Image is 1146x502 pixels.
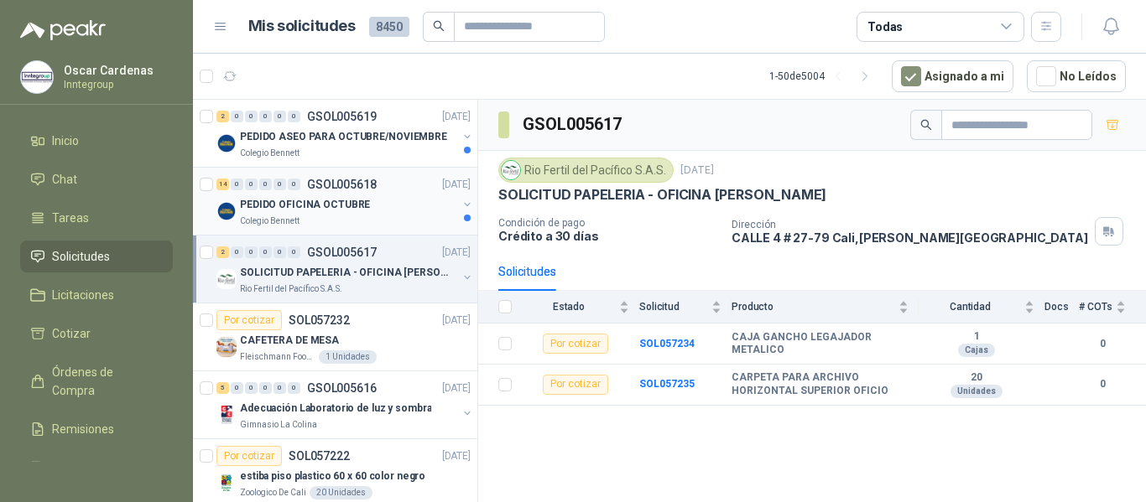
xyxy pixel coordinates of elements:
img: Company Logo [216,337,237,357]
a: Solicitudes [20,241,173,272]
span: Órdenes de Compra [52,363,157,400]
p: Fleischmann Foods S.A. [240,350,315,364]
p: Colegio Bennett [240,147,300,160]
div: Solicitudes [498,262,556,281]
a: SOL057234 [639,338,695,349]
p: SOLICITUD PAPELERIA - OFICINA [PERSON_NAME] [498,186,826,204]
div: 2 [216,246,229,258]
span: Inicio [52,132,79,150]
p: GSOL005618 [307,179,377,190]
span: Estado [522,301,616,313]
p: PEDIDO OFICINA OCTUBRE [240,197,370,213]
b: 20 [919,371,1034,385]
div: 0 [231,111,243,122]
div: 0 [288,179,300,190]
div: 20 Unidades [310,486,372,499]
div: 2 [216,111,229,122]
b: 1 [919,330,1034,344]
p: SOLICITUD PAPELERIA - OFICINA [PERSON_NAME] [240,265,449,281]
div: 0 [245,246,258,258]
span: 8450 [369,17,409,37]
a: Cotizar [20,318,173,349]
p: Oscar Cardenas [64,65,169,76]
div: Por cotizar [216,446,282,466]
div: Todas [867,18,903,36]
p: [DATE] [680,163,714,179]
p: GSOL005617 [307,246,377,258]
div: 0 [288,111,300,122]
div: 0 [245,179,258,190]
div: 0 [259,246,272,258]
p: Inntegroup [64,80,169,90]
a: SOL057235 [639,378,695,390]
img: Company Logo [216,473,237,493]
div: 0 [231,382,243,394]
b: 0 [1079,336,1126,352]
div: 0 [273,246,286,258]
div: 5 [216,382,229,394]
span: search [920,119,932,131]
th: Docs [1044,291,1079,323]
h1: Mis solicitudes [248,14,356,39]
p: estiba piso plastico 60 x 60 color negro [240,468,425,484]
div: 0 [273,111,286,122]
a: 2 0 0 0 0 0 GSOL005619[DATE] Company LogoPEDIDO ASEO PARA OCTUBRE/NOVIEMBREColegio Bennett [216,106,474,160]
th: # COTs [1079,291,1146,323]
div: 0 [273,382,286,394]
div: 0 [259,179,272,190]
div: Por cotizar [543,334,608,354]
span: # COTs [1079,301,1112,313]
p: Condición de pago [498,217,718,229]
a: Inicio [20,125,173,157]
h3: GSOL005617 [523,111,624,137]
p: CAFETERA DE MESA [240,333,339,349]
b: 0 [1079,376,1126,392]
div: Cajas [958,344,995,357]
p: [DATE] [442,380,471,396]
span: Solicitud [639,301,708,313]
b: CARPETA PARA ARCHIVO HORIZONTAL SUPERIOR OFICIO [732,371,909,397]
b: CAJA GANCHO LEGAJADOR METALICO [732,331,909,357]
img: Company Logo [216,269,237,289]
a: Remisiones [20,413,173,445]
a: 2 0 0 0 0 0 GSOL005617[DATE] Company LogoSOLICITUD PAPELERIA - OFICINA [PERSON_NAME]Rio Fertil de... [216,242,474,296]
p: [DATE] [442,448,471,464]
div: 0 [288,382,300,394]
p: Colegio Bennett [240,215,300,228]
button: No Leídos [1027,60,1126,92]
p: Crédito a 30 días [498,229,718,243]
p: Dirección [732,219,1088,230]
img: Company Logo [502,161,520,179]
div: Por cotizar [543,375,608,395]
img: Company Logo [216,405,237,425]
span: Solicitudes [52,247,110,266]
span: Tareas [52,209,89,227]
button: Asignado a mi [892,60,1013,92]
div: Por cotizar [216,310,282,330]
span: search [433,20,445,32]
a: Tareas [20,202,173,234]
a: 5 0 0 0 0 0 GSOL005616[DATE] Company LogoAdecuación Laboratorio de luz y sombraGimnasio La Colina [216,378,474,432]
div: 1 - 50 de 5004 [769,63,878,90]
span: Configuración [52,458,126,477]
p: Adecuación Laboratorio de luz y sombra [240,401,431,417]
p: [DATE] [442,313,471,329]
p: Zoologico De Cali [240,486,306,499]
p: GSOL005619 [307,111,377,122]
p: PEDIDO ASEO PARA OCTUBRE/NOVIEMBRE [240,129,447,145]
div: 0 [231,179,243,190]
div: 0 [259,382,272,394]
span: Remisiones [52,420,114,438]
img: Logo peakr [20,20,106,40]
p: Gimnasio La Colina [240,418,317,432]
span: Cantidad [919,301,1021,313]
div: 1 Unidades [319,350,377,364]
div: 0 [231,246,243,258]
p: SOL057232 [289,314,350,326]
div: 0 [245,111,258,122]
a: Configuración [20,452,173,484]
p: [DATE] [442,245,471,261]
th: Producto [732,291,919,323]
